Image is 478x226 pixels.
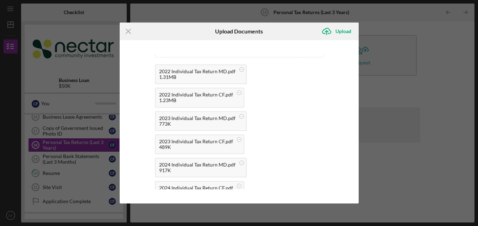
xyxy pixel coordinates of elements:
div: 2022 Individual Tax Return CF.pdf [159,92,233,98]
div: 2024 Individual Tax Return CF.pdf [159,185,233,191]
div: 917K [159,168,235,173]
div: 1.23MB [159,98,233,103]
div: Upload [335,24,351,38]
h6: Upload Documents [215,28,263,34]
div: 773K [159,121,235,127]
div: 2024 Individual Tax Return MD.pdf [159,162,235,168]
button: Upload [318,24,358,38]
div: 1.31MB [159,74,235,80]
div: 2023 Individual Tax Return CF.pdf [159,139,233,144]
div: 489K [159,144,233,150]
div: 2022 Individual Tax Return MD.pdf [159,69,235,74]
div: 2023 Individual Tax Return MD.pdf [159,115,235,121]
